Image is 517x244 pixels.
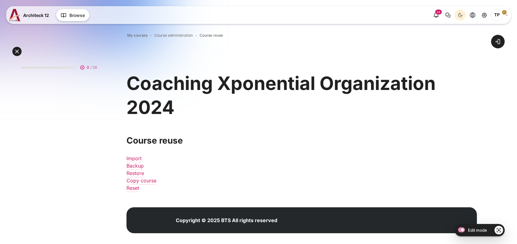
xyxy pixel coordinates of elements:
a: Site administration [479,10,490,21]
span: Course administration [154,33,193,38]
strong: Copyright © 2025 BTS All rights reserved [176,217,277,223]
a: A12 A12 Architeck 12 [9,9,52,21]
img: A12 [9,9,21,21]
div: Dark Mode [456,10,465,20]
div: Show notification window with 24 new notifications [431,10,442,21]
nav: Navigation bar [126,31,477,39]
span: / 29 [90,65,97,70]
section: Content [126,66,477,198]
span: 0 [87,65,89,70]
a: Show/Hide - Region [494,226,503,234]
button: There are 0 unread conversations [442,10,453,21]
a: Import [126,155,142,161]
a: Backup [126,163,144,169]
a: Course reuse [200,33,223,38]
button: Languages [467,10,478,21]
span: Edit mode [468,228,487,233]
span: Browse [69,12,85,18]
span: Thanyaphon Pongpaichet [491,9,503,21]
button: Browse [56,9,89,21]
h1: Coaching Xponential Organization 2024 [126,71,477,119]
button: Light Mode Dark Mode [455,10,466,21]
div: 24 [435,10,442,14]
a: Copy course [126,177,156,184]
a: My courses [127,33,147,38]
a: 0 / 29 [16,58,105,74]
span: Architeck 12 [23,12,49,18]
a: User menu [491,9,508,21]
a: Restore [126,170,144,176]
a: Reset [126,185,139,191]
h2: Course reuse [126,135,477,146]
